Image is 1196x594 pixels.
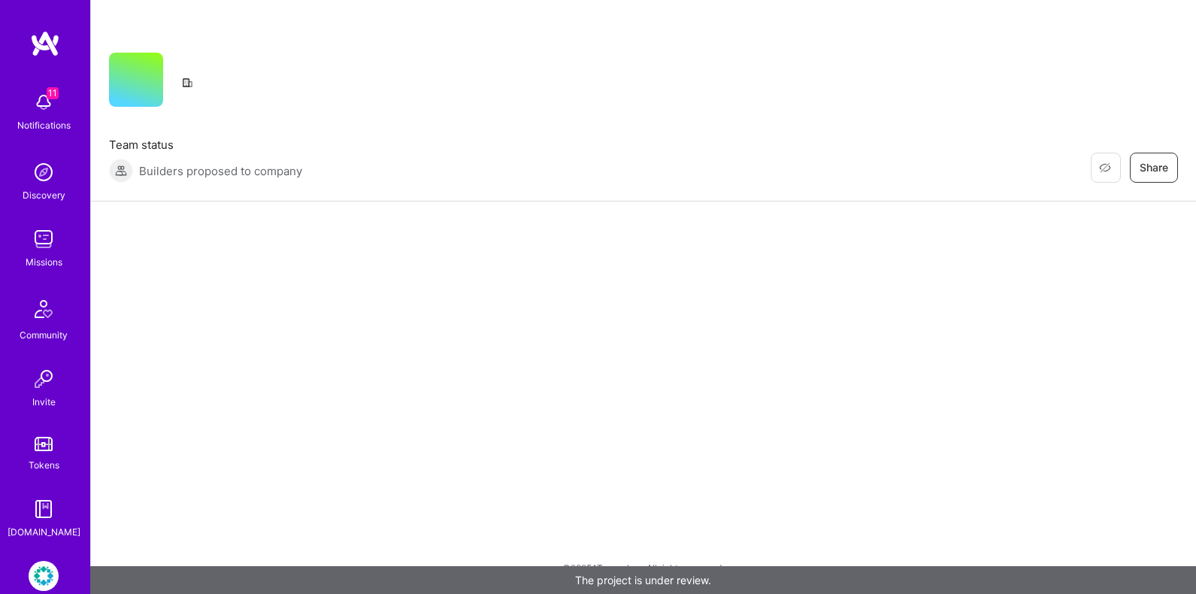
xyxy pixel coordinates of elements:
[29,364,59,394] img: Invite
[29,224,59,254] img: teamwork
[90,566,1196,594] div: The project is under review.
[109,159,133,183] img: Builders proposed to company
[8,524,80,540] div: [DOMAIN_NAME]
[29,87,59,117] img: bell
[23,187,65,203] div: Discovery
[30,30,60,57] img: logo
[47,87,59,99] span: 11
[1130,153,1178,183] button: Share
[29,157,59,187] img: discovery
[29,494,59,524] img: guide book
[25,561,62,591] a: Rubrik: Security Culture & Awareness Program
[32,394,56,410] div: Invite
[29,561,59,591] img: Rubrik: Security Culture & Awareness Program
[35,437,53,451] img: tokens
[26,254,62,270] div: Missions
[17,117,71,133] div: Notifications
[29,457,59,473] div: Tokens
[109,137,302,153] span: Team status
[1140,160,1168,175] span: Share
[139,163,302,179] span: Builders proposed to company
[20,327,68,343] div: Community
[26,291,62,327] img: Community
[181,77,193,89] i: icon CompanyGray
[1099,162,1111,174] i: icon EyeClosed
